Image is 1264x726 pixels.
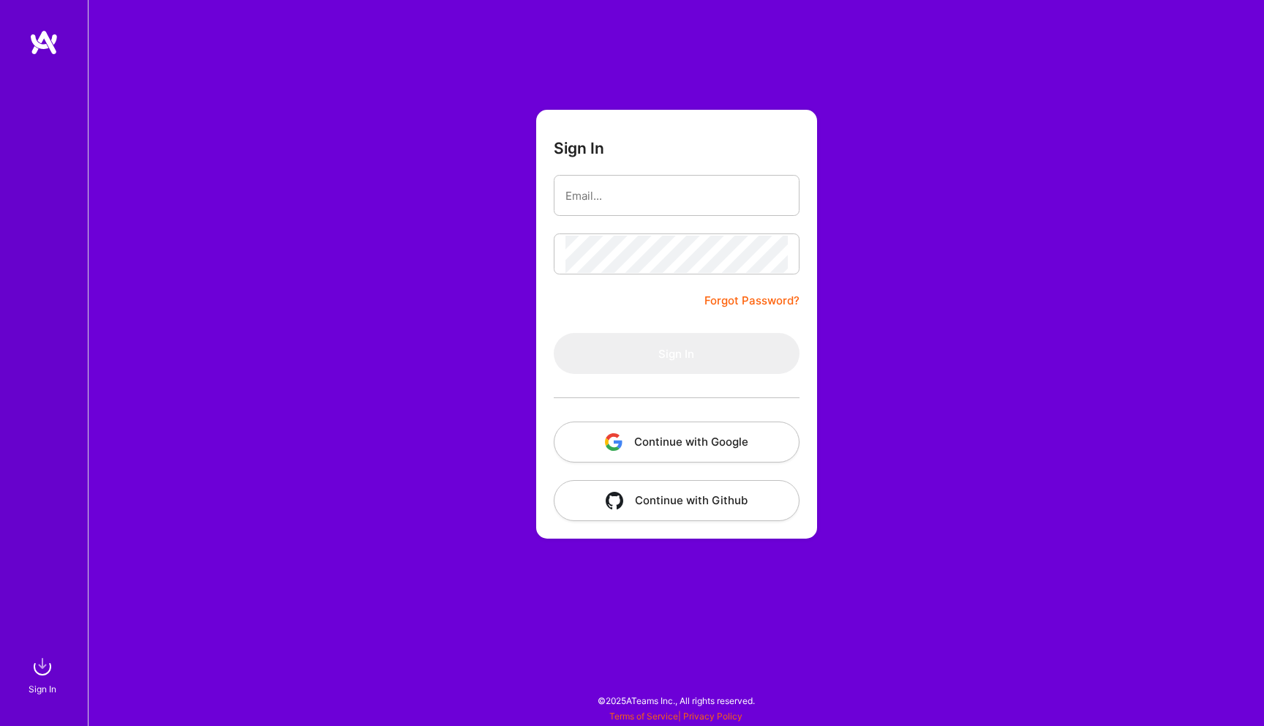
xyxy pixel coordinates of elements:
[29,29,59,56] img: logo
[704,292,800,310] a: Forgot Password?
[605,433,622,451] img: icon
[683,711,742,722] a: Privacy Policy
[554,139,604,157] h3: Sign In
[565,177,788,214] input: Email...
[609,711,678,722] a: Terms of Service
[29,681,56,697] div: Sign In
[28,652,57,681] img: sign in
[606,492,623,509] img: icon
[88,682,1264,719] div: © 2025 ATeams Inc., All rights reserved.
[31,652,57,697] a: sign inSign In
[554,480,800,521] button: Continue with Github
[554,333,800,374] button: Sign In
[609,711,742,722] span: |
[554,422,800,463] button: Continue with Google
